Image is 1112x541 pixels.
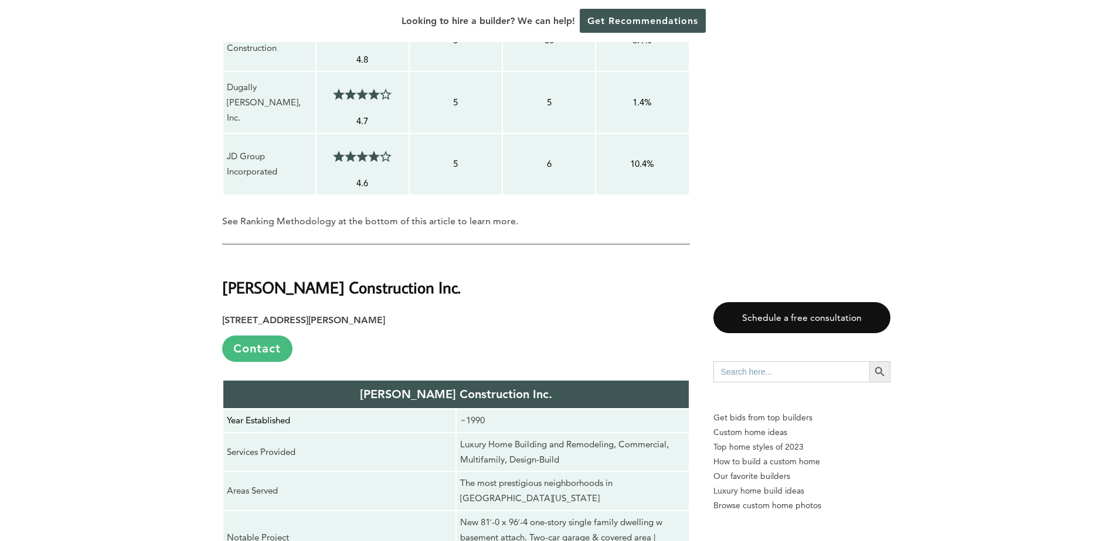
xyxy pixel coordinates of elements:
a: Get Recommendations [580,9,706,33]
a: Contact [222,335,293,362]
a: Browse custom home photos [713,498,890,513]
strong: [STREET_ADDRESS][PERSON_NAME] [222,314,385,326]
strong: [PERSON_NAME] Construction Inc. [360,387,552,401]
a: Custom home ideas [713,425,890,440]
strong: [PERSON_NAME] Construction Inc. [222,277,461,297]
p: JD Group Incorporated [227,149,312,180]
p: 4.6 [320,176,405,191]
svg: Search [873,365,886,378]
p: 5 [413,95,498,110]
a: Top home styles of 2023 [713,440,890,454]
p: See Ranking Methodology at the bottom of this article to learn more. [222,213,690,230]
p: 4.7 [320,114,405,129]
p: 5 [413,156,498,172]
iframe: Drift Widget Chat Controller [887,457,1098,527]
p: 1.4% [600,95,685,110]
a: How to build a custom home [713,454,890,469]
a: Schedule a free consultation [713,302,890,333]
a: Our favorite builders [713,469,890,484]
p: 5 [506,95,591,110]
p: Year Established [227,413,452,428]
p: 10.4% [600,156,685,172]
p: Services Provided [227,444,452,460]
p: The most prestigious neighborhoods in [GEOGRAPHIC_DATA][US_STATE] [460,475,685,506]
p: Dugally [PERSON_NAME], Inc. [227,80,312,126]
input: Search here... [713,361,869,382]
p: ~1990 [460,413,685,428]
a: Luxury home build ideas [713,484,890,498]
p: Luxury Home Building and Remodeling, Commercial, Multifamily, Design-Build [460,437,685,468]
p: Areas Served [227,483,452,498]
p: 4.8 [320,52,405,67]
p: Get bids from top builders [713,410,890,425]
p: 6 [506,156,591,172]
